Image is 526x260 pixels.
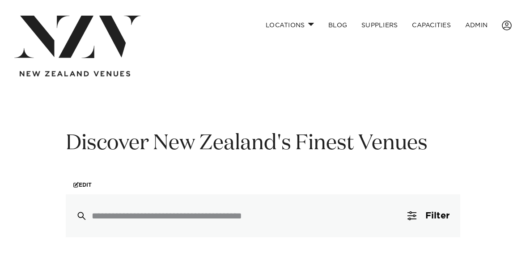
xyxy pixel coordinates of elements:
a: SUPPLIERS [354,16,405,35]
a: Capacities [405,16,458,35]
a: ADMIN [458,16,495,35]
a: Locations [259,16,321,35]
span: Filter [425,211,450,220]
a: Edit [66,175,99,194]
img: new-zealand-venues-text.png [20,71,130,77]
img: nzv-logo.png [14,16,141,58]
button: Filter [397,194,460,237]
h1: Discover New Zealand's Finest Venues [66,130,460,157]
a: BLOG [321,16,354,35]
